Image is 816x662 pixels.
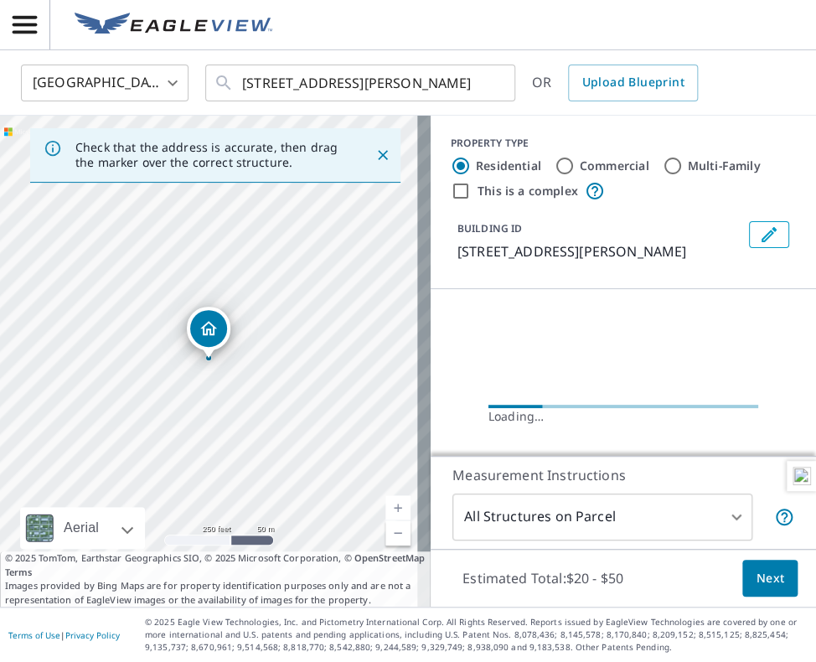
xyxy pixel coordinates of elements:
div: OR [532,65,698,101]
span: Your report will include each building or structure inside the parcel boundary. In some cases, du... [774,507,794,527]
span: © 2025 TomTom, Earthstar Geographics SIO, © 2025 Microsoft Corporation, © [5,551,426,579]
label: Multi-Family [688,158,761,174]
p: BUILDING ID [457,221,522,235]
a: Terms [5,566,33,578]
a: EV Logo [65,3,282,48]
label: This is a complex [478,183,578,199]
div: PROPERTY TYPE [451,136,796,151]
p: Estimated Total: $20 - $50 [449,560,637,597]
a: Privacy Policy [65,629,120,641]
input: Search by address or latitude-longitude [242,59,481,106]
div: [GEOGRAPHIC_DATA] [21,59,189,106]
label: Commercial [580,158,649,174]
div: All Structures on Parcel [452,494,752,540]
p: [STREET_ADDRESS][PERSON_NAME] [457,241,742,261]
p: © 2025 Eagle View Technologies, Inc. and Pictometry International Corp. All Rights Reserved. Repo... [145,616,808,654]
a: Current Level 17, Zoom Out [385,520,411,546]
button: Close [372,144,394,166]
label: Residential [476,158,541,174]
span: Next [756,568,784,589]
button: Edit building 1 [749,221,789,248]
div: Dropped pin, building 1, Residential property, 118 Marcil Ln Hampstead, NC 28443 [187,307,230,359]
div: Loading… [488,408,758,425]
p: Measurement Instructions [452,465,794,485]
img: EV Logo [75,13,272,38]
a: Current Level 17, Zoom In [385,495,411,520]
div: Aerial [59,507,104,549]
a: Terms of Use [8,629,60,641]
p: | [8,630,120,640]
a: OpenStreetMap [354,551,425,564]
button: Next [742,560,798,597]
p: Check that the address is accurate, then drag the marker over the correct structure. [75,140,345,170]
span: Upload Blueprint [581,72,684,93]
div: Aerial [20,507,145,549]
a: Upload Blueprint [568,65,697,101]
